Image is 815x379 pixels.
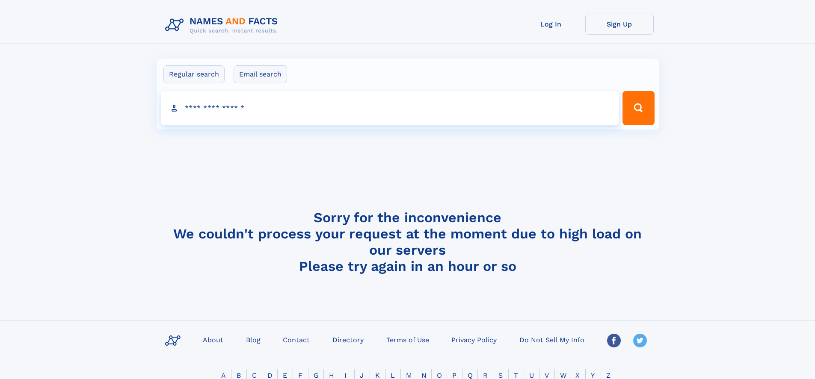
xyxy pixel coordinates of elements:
h4: Sorry for the inconvenience We couldn't process your request at the moment due to high load on ou... [162,209,654,274]
label: Regular search [163,65,225,83]
a: Terms of Use [383,333,433,346]
label: Email search [234,65,287,83]
input: search input [161,91,619,125]
a: Sign Up [585,14,654,35]
a: Directory [329,333,367,346]
a: Privacy Policy [448,333,500,346]
a: Do Not Sell My Info [516,333,588,346]
a: About [199,333,227,346]
img: Facebook [607,334,621,347]
img: Twitter [633,334,647,347]
a: Blog [243,333,264,346]
button: Search Button [622,91,654,125]
img: Logo Names and Facts [162,14,285,37]
a: Log In [517,14,585,35]
a: Contact [279,333,313,346]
